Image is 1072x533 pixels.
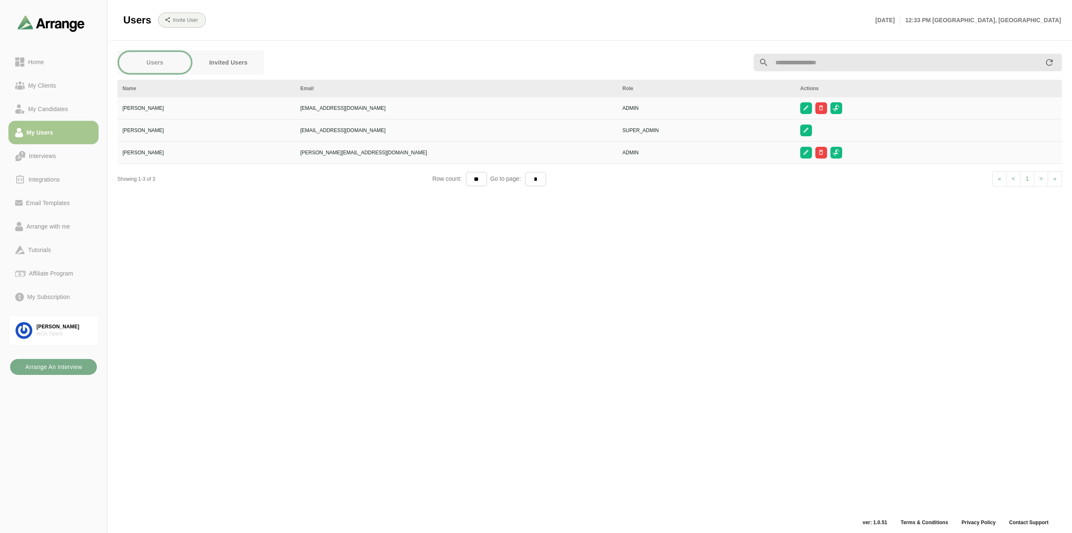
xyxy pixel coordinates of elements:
[119,52,191,73] button: Users
[8,168,99,191] a: Integrations
[123,14,151,26] span: Users
[8,50,99,74] a: Home
[25,57,47,67] div: Home
[1044,57,1054,68] i: appended action
[8,191,99,215] a: Email Templates
[25,81,60,91] div: My Clients
[36,323,91,330] div: [PERSON_NAME]
[193,52,264,73] button: Invited Users
[8,238,99,262] a: Tutorials
[894,519,955,526] a: Terms & Conditions
[8,144,99,168] a: Interviews
[26,151,59,161] div: Interviews
[25,104,71,114] div: My Candidates
[24,292,73,302] div: My Subscription
[18,15,85,31] img: arrangeai-name-small-logo.4d2b8aee.svg
[36,330,91,338] div: HOA Talent
[8,121,99,144] a: My Users
[487,175,525,182] span: Go to page:
[117,175,432,183] div: Showing 1-3 of 3
[1002,519,1055,526] a: Contact Support
[122,149,290,156] div: [PERSON_NAME]
[622,104,790,112] div: ADMIN
[955,519,1002,526] a: Privacy Policy
[23,198,73,208] div: Email Templates
[122,85,290,92] div: Name
[8,285,99,309] a: My Subscription
[172,17,198,23] b: Invite User
[300,85,612,92] div: Email
[8,97,99,121] a: My Candidates
[8,74,99,97] a: My Clients
[23,221,73,231] div: Arrange with me
[856,519,894,526] span: ver: 1.0.51
[25,359,82,375] b: Arrange An Interview
[622,85,790,92] div: Role
[8,315,99,346] a: [PERSON_NAME]HOA Talent
[122,127,290,134] div: [PERSON_NAME]
[300,127,612,134] div: [EMAIL_ADDRESS][DOMAIN_NAME]
[117,50,193,75] a: Users
[875,15,900,25] p: [DATE]
[25,174,63,185] div: Integrations
[900,15,1061,25] p: 12:33 PM [GEOGRAPHIC_DATA], [GEOGRAPHIC_DATA]
[10,359,97,375] button: Arrange An Interview
[8,215,99,238] a: Arrange with me
[25,245,54,255] div: Tutorials
[432,175,466,182] span: Row count:
[300,149,612,156] div: [PERSON_NAME][EMAIL_ADDRESS][DOMAIN_NAME]
[23,127,56,138] div: My Users
[8,262,99,285] a: Affiliate Program
[158,13,206,28] button: Invite User
[622,127,790,134] div: SUPER_ADMIN
[122,104,290,112] div: [PERSON_NAME]
[622,149,790,156] div: ADMIN
[800,85,1057,92] div: Actions
[300,104,612,112] div: [EMAIL_ADDRESS][DOMAIN_NAME]
[26,268,76,278] div: Affiliate Program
